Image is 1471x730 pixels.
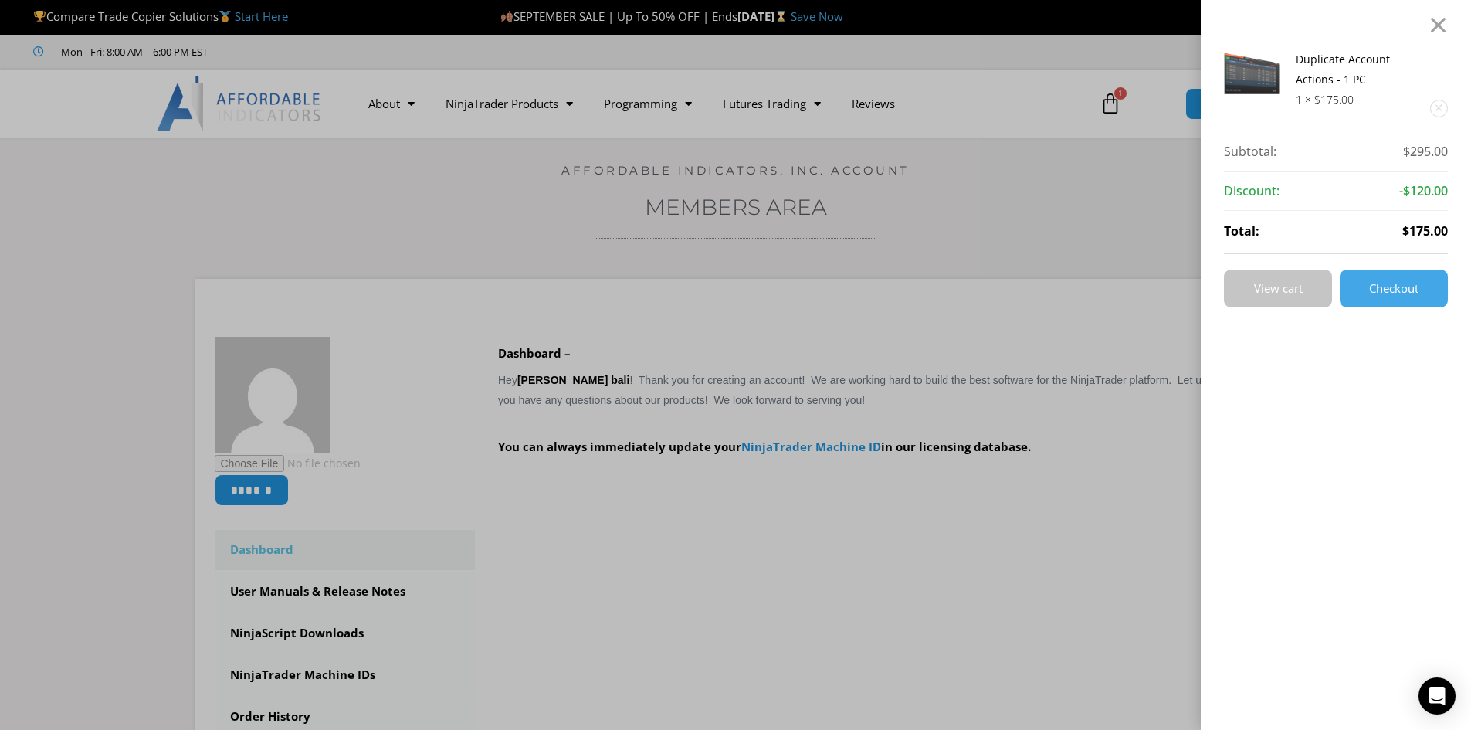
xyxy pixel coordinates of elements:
span: Checkout [1369,283,1418,294]
img: Screenshot 2024-08-26 15414455555 | Affordable Indicators – NinjaTrader [1224,49,1280,94]
strong: Discount: [1224,180,1279,203]
span: $295.00 [1403,141,1448,164]
span: -$120.00 [1399,180,1448,203]
span: $175.00 [1402,220,1448,243]
a: Duplicate Account Actions - 1 PC [1296,52,1390,87]
strong: Total: [1224,220,1259,243]
div: Open Intercom Messenger [1418,677,1456,715]
a: Checkout [1340,270,1448,307]
span: $ [1314,92,1320,107]
bdi: 175.00 [1314,92,1354,107]
span: View cart [1254,283,1303,294]
strong: Subtotal: [1224,141,1276,164]
span: 1 × [1296,92,1311,107]
a: View cart [1224,270,1332,307]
